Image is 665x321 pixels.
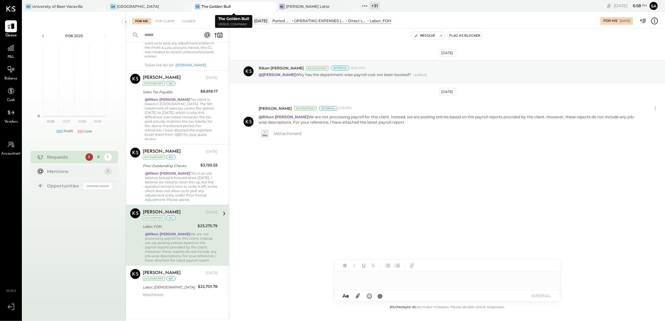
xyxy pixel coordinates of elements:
[176,63,206,67] a: [DOMAIN_NAME]
[378,293,383,299] span: @
[414,73,427,78] span: (edited)
[286,4,329,9] div: [PERSON_NAME] Latte
[369,2,380,10] div: + 31
[110,4,116,9] div: AH
[143,155,165,160] div: Accountant
[341,293,351,299] button: Aa
[195,4,200,9] div: TG
[166,155,176,160] div: int
[64,129,73,134] div: Profit
[166,276,176,281] div: int
[369,262,377,270] button: Strikethrough
[294,106,317,110] div: Accountant
[85,129,92,134] div: Loss
[104,168,112,175] div: 1
[95,153,102,161] div: 8
[48,33,101,38] div: P08 2025
[143,75,181,81] div: [PERSON_NAME]
[198,223,218,229] div: $23,275.79
[350,262,358,270] button: Italic
[341,262,349,270] button: Bold
[206,210,218,215] div: [DATE]
[339,106,352,111] span: 2:15 PM
[38,114,40,118] text: 0
[143,209,181,216] div: [PERSON_NAME]
[272,18,291,23] div: Period P&L
[143,293,218,297] div: Attachment
[274,127,302,140] span: 1 Attachment
[259,72,296,77] strong: @[PERSON_NAME]
[331,66,349,70] div: Internal
[200,88,218,94] div: $8,818.17
[376,292,384,300] button: @
[104,153,112,161] div: 1
[606,3,612,9] div: copy link
[166,216,176,220] div: int
[360,262,368,270] button: Underline
[279,4,285,9] div: BL
[0,20,22,38] a: Queue
[384,262,392,270] button: Unordered List
[26,4,31,9] div: Uo
[94,119,101,124] text: W39
[8,54,15,60] span: P&L
[218,16,249,21] b: The Golden Bull
[259,65,304,71] span: Riken [PERSON_NAME]
[143,149,181,155] div: [PERSON_NAME]
[143,81,165,86] div: Accountant
[218,22,249,27] p: Verge Company
[143,284,196,290] div: Labor, [DEMOGRAPHIC_DATA]
[143,89,198,95] div: Sales Tax Payable
[206,75,218,80] div: [DATE]
[306,66,328,70] div: Accountant
[206,149,218,154] div: [DATE]
[439,49,456,57] div: [DATE]
[259,72,411,78] p: Why has the department-wise payroll cost not been booked?
[319,106,338,111] div: Internal
[152,18,178,24] div: For Client
[259,106,292,111] span: [PERSON_NAME]
[259,115,308,119] strong: @Riken [PERSON_NAME]
[145,171,190,176] strong: @Riken [PERSON_NAME]
[78,119,86,124] text: W38
[0,85,22,103] a: Cash
[0,42,22,60] a: P&L
[201,4,231,9] div: The Golden Bull
[4,76,18,82] span: Balance
[411,32,438,39] button: Resolve
[63,119,70,124] text: W37
[408,262,416,270] button: Add URL
[145,232,190,236] strong: @Riken [PERSON_NAME]
[294,18,345,23] div: OPERATING EXPENSES (EBITDA),
[346,293,349,299] span: a
[348,18,367,23] div: Direct Labor
[198,283,218,290] div: $22,701.78
[393,262,401,270] button: Ordered List
[47,119,54,124] text: W36
[2,151,21,157] span: Accountant
[7,98,15,103] span: Cash
[143,223,196,230] div: Labor, FOH
[32,4,83,9] div: University of Beer Vacaville
[143,270,181,276] div: [PERSON_NAME]
[47,154,82,160] div: Requests
[206,271,218,276] div: [DATE]
[145,19,218,67] div: The entry posted to this GL was based on a discussion in the client channel (refer to the attache...
[85,153,93,161] div: 2
[47,183,80,189] div: Opportunities
[259,114,640,125] p: We are not processing payroll for this client. Instead, we are posting entries based on the payro...
[145,97,190,102] strong: @Riken [PERSON_NAME]
[145,171,218,202] div: This is an old balance brought forward since [DATE]. I believe we need to clean this up, but the ...
[145,97,218,141] div: The client is based in [GEOGRAPHIC_DATA]. The 5th installment of sales tax covers the period [DAT...
[370,18,391,23] div: Labor, FOH
[603,18,617,23] div: For Me
[236,17,269,25] div: [DATE] - [DATE]
[0,107,22,125] a: Vendors
[200,162,218,168] div: $3,195.55
[132,18,151,24] div: For Me
[143,163,198,169] div: Prior Outstanding Checks
[145,232,218,262] div: We are not processing payroll for this client. Instead, we are posting entries based on the payro...
[0,64,22,82] a: Balance
[143,216,165,220] div: Accountant
[117,4,159,9] div: [GEOGRAPHIC_DATA]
